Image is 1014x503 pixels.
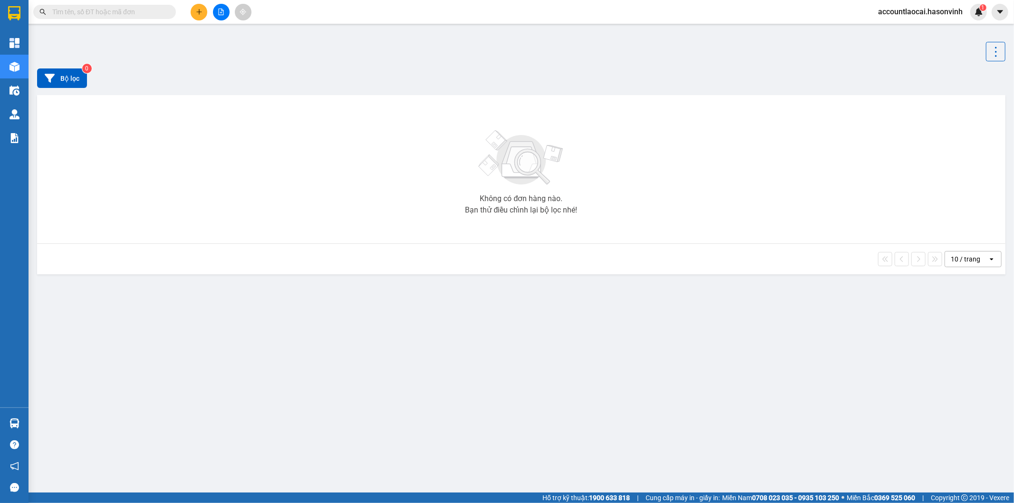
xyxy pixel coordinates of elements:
span: aim [240,9,246,15]
span: | [637,493,638,503]
img: warehouse-icon [10,86,19,96]
img: logo-vxr [8,6,20,20]
span: Cung cấp máy in - giấy in: [646,493,720,503]
span: ⚪️ [841,496,844,500]
span: 1 [981,4,985,11]
img: icon-new-feature [975,8,983,16]
span: accountlaocai.hasonvinh [870,6,970,18]
span: file-add [218,9,224,15]
div: Bạn thử điều chỉnh lại bộ lọc nhé! [465,206,578,214]
img: svg+xml;base64,PHN2ZyBjbGFzcz0ibGlzdC1wbHVnX19zdmciIHhtbG5zPSJodHRwOi8vd3d3LnczLm9yZy8yMDAwL3N2Zy... [474,125,569,191]
img: warehouse-icon [10,109,19,119]
span: plus [196,9,203,15]
strong: 1900 633 818 [589,494,630,502]
span: copyright [961,494,968,501]
input: Tìm tên, số ĐT hoặc mã đơn [52,7,164,17]
button: caret-down [992,4,1008,20]
span: Miền Nam [722,493,839,503]
sup: 0 [82,64,92,73]
img: warehouse-icon [10,418,19,428]
span: caret-down [996,8,1004,16]
button: Bộ lọc [37,68,87,88]
span: Hỗ trợ kỹ thuật: [542,493,630,503]
img: dashboard-icon [10,38,19,48]
button: file-add [213,4,230,20]
div: 10 / trang [951,254,980,264]
span: | [922,493,924,503]
img: solution-icon [10,133,19,143]
span: message [10,483,19,492]
button: plus [191,4,207,20]
span: question-circle [10,440,19,449]
strong: 0369 525 060 [874,494,915,502]
span: search [39,9,46,15]
span: notification [10,462,19,471]
sup: 1 [980,4,986,11]
button: aim [235,4,251,20]
div: Không có đơn hàng nào. [480,195,563,203]
svg: open [988,255,995,263]
strong: 0708 023 035 - 0935 103 250 [752,494,839,502]
img: warehouse-icon [10,62,19,72]
span: Miền Bắc [847,493,915,503]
